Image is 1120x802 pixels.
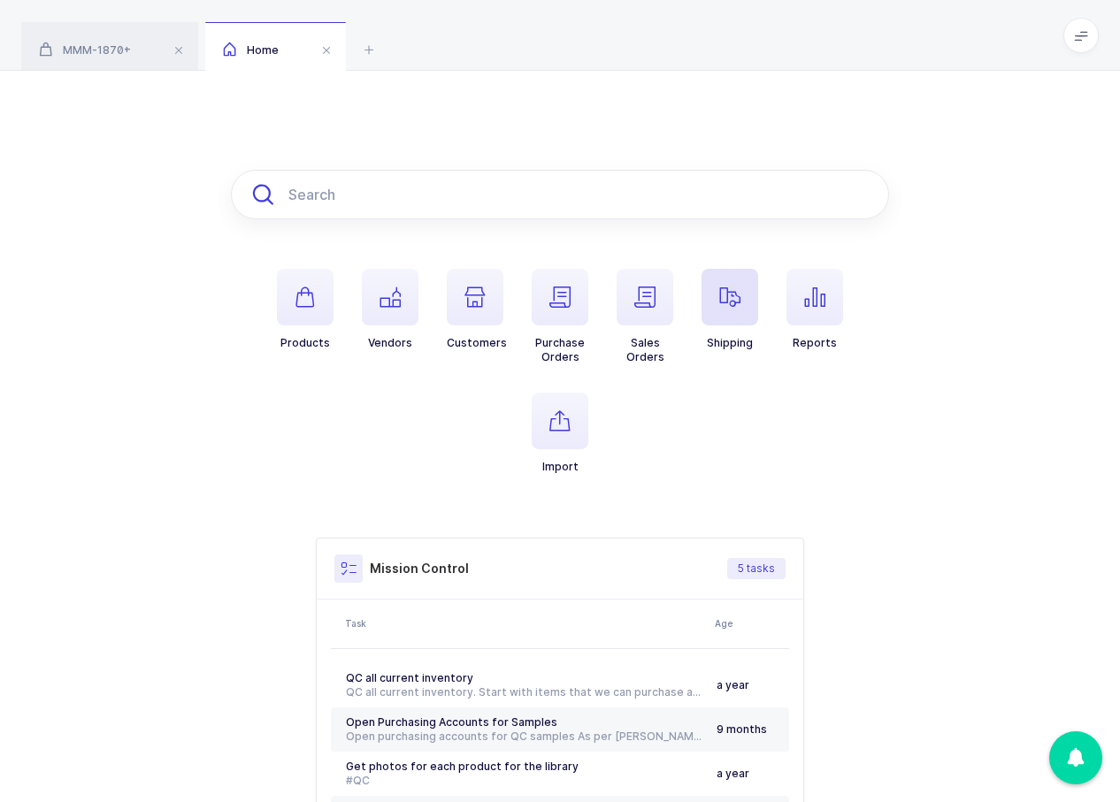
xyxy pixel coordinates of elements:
button: Products [277,269,334,350]
button: SalesOrders [617,269,673,364]
span: 9 months [717,722,767,736]
span: 5 tasks [738,561,775,576]
button: Customers [447,269,507,350]
button: Vendors [362,269,418,350]
span: a year [717,678,749,691]
div: Age [715,616,784,630]
div: #QC [346,774,702,788]
button: PurchaseOrders [532,269,588,364]
h3: Mission Control [370,560,469,577]
button: Import [532,393,588,474]
button: Shipping [702,269,758,350]
input: Search [231,170,889,219]
div: Open purchasing accounts for QC samples As per [PERSON_NAME], we had an account with [PERSON_NAME... [346,729,702,744]
div: QC all current inventory. Start with items that we can purchase a sample from Schein. #[GEOGRAPHI... [346,685,702,699]
span: Get photos for each product for the library [346,760,579,773]
span: Open Purchasing Accounts for Samples [346,715,557,729]
span: MMM-1870+ [39,43,131,57]
span: a year [717,767,749,780]
button: Reports [786,269,843,350]
span: QC all current inventory [346,671,473,684]
div: Task [345,616,704,630]
span: Home [223,43,279,57]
